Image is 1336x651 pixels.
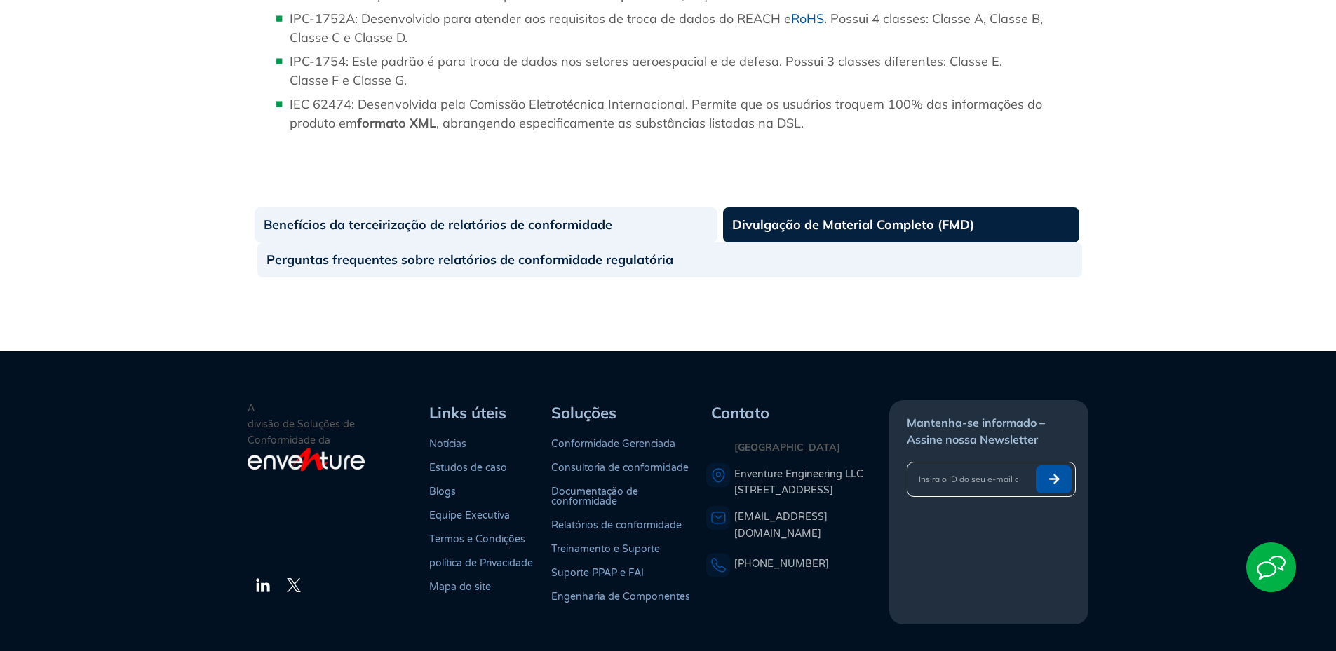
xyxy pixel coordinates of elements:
[551,438,675,450] a: Conformidade Gerenciada
[732,217,974,233] font: Divulgação de Material Completo (FMD)
[551,486,638,507] a: Documentação de conformidade
[734,558,829,570] a: [PHONE_NUMBER]
[257,242,1082,277] a: Perguntas frequentes sobre relatórios de conformidade regulatória
[734,468,863,480] font: Enventure Engineering LLC
[734,466,863,498] a: Enventure Engineering LLC[STREET_ADDRESS]
[706,463,731,488] img: Um ícone de alfinete representando um local
[791,11,824,27] a: RoHS
[734,484,833,496] font: [STREET_ADDRESS]
[290,53,1002,88] font: IPC-1754: Este padrão é para troca de dados nos setores aeroespacial e de defesa. Possui 3 classe...
[711,403,769,423] font: Contato
[551,462,689,474] a: Consultoria de conformidade
[706,506,731,530] img: Um envelope representando um e-mail
[290,11,791,27] font: IPC-1752A: Desenvolvido para atender aos requisitos de troca de dados do REACH e
[551,567,644,579] a: Suporte PPAP e FAI
[429,557,533,569] a: política de Privacidade
[706,553,731,577] img: Um ícone de telefone representando um número de telefone
[255,577,271,594] img: O logotipo do LinkedIn
[248,418,355,446] font: divisão de Soluções de Conformidade da
[429,533,525,545] a: Termos e Condições
[551,403,616,423] font: Soluções
[264,217,612,233] font: Benefícios da terceirização de relatórios de conformidade
[436,115,804,131] font: , abrangendo especificamente as substâncias listadas na DSL.
[255,207,717,242] a: Benefícios da terceirização de relatórios de conformidade
[551,543,660,555] a: Treinamento e Suporte
[357,115,436,131] font: formato XML
[429,581,491,593] a: Mapa do site
[734,511,828,539] a: [EMAIL_ADDRESS][DOMAIN_NAME]
[1246,542,1296,592] img: Start Chat
[429,509,510,521] a: Equipe Executiva
[723,207,1079,242] a: Divulgação de Material Completo (FMD)
[907,416,1045,446] font: Mantenha-se informado – Assine nossa Newsletter
[429,462,507,474] a: Estudos de caso
[266,252,673,268] font: Perguntas frequentes sobre relatórios de conformidade regulatória
[551,591,690,603] a: Engenharia de Componentes
[248,446,365,473] img: logotipo-luz-aventura_s
[734,441,840,453] font: [GEOGRAPHIC_DATA]
[290,96,1042,131] font: IEC 62474: Desenvolvida pela Comissão Eletrotécnica Internacional. Permite que os usuários troque...
[551,519,682,531] a: Relatórios de conformidade
[429,486,456,498] a: Blogs
[287,578,301,592] img: O logotipo do Twitter
[248,402,255,414] font: A
[429,403,506,423] font: Links úteis
[907,465,1029,493] input: Insira o ID do seu e-mail comercial
[429,438,466,450] a: Notícias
